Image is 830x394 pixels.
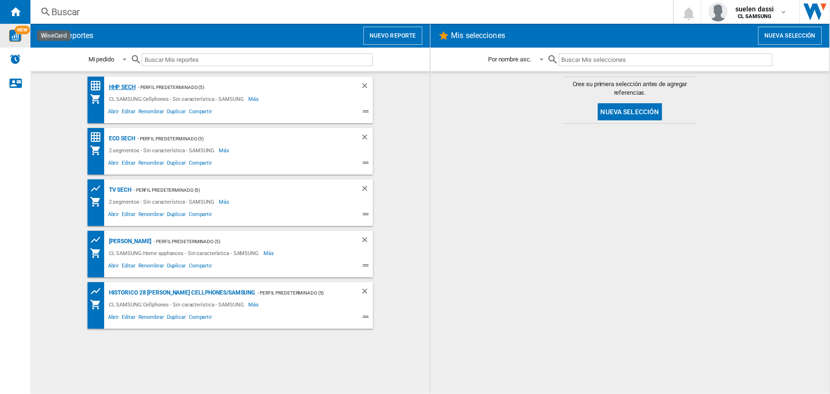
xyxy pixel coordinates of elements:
[187,210,214,221] span: Compartir
[187,158,214,170] span: Compartir
[120,210,137,221] span: Editar
[187,313,214,324] span: Compartir
[107,236,152,247] div: [PERSON_NAME]
[90,80,107,92] div: Matriz de precios
[166,210,187,221] span: Duplicar
[90,93,107,105] div: Mi colección
[120,107,137,118] span: Editar
[738,13,771,20] b: CL SAMSUNG
[107,158,121,170] span: Abrir
[90,131,107,143] div: Matriz de precios
[166,261,187,273] span: Duplicar
[137,107,166,118] span: Renombrar
[559,53,772,66] input: Buscar Mis selecciones
[137,261,166,273] span: Renombrar
[107,210,121,221] span: Abrir
[107,313,121,324] span: Abrir
[107,93,249,105] div: CL SAMSUNG:Cellphones - Sin característica - SAMSUNG
[363,27,422,45] button: Nuevo reporte
[361,81,373,93] div: Borrar
[142,53,373,66] input: Buscar Mis reportes
[449,27,508,45] h2: Mis selecciones
[151,236,341,247] div: - Perfil predeterminado (5)
[107,247,264,259] div: CL SAMSUNG:Home appliances - Sin característica - SAMSUNG
[107,184,131,196] div: TV SECH
[107,133,135,145] div: ECO SECH
[88,56,114,63] div: Mi pedido
[90,234,107,246] div: Cuadrícula de precios de productos
[107,287,255,299] div: Historico 28 [PERSON_NAME] Cellphones/SAMSUNG
[361,184,373,196] div: Borrar
[136,81,342,93] div: - Perfil predeterminado (5)
[166,158,187,170] span: Duplicar
[563,80,696,97] span: Cree su primera selección antes de agregar referencias.
[131,184,342,196] div: - Perfil predeterminado (5)
[598,103,662,120] button: Nueva selección
[249,299,261,310] span: Más
[135,133,342,145] div: - Perfil predeterminado (5)
[90,183,107,195] div: Cuadrícula de precios de productos
[9,30,21,42] img: wise-card.svg
[488,56,531,63] div: Por nombre asc.
[10,53,21,65] img: alerts-logo.svg
[137,210,166,221] span: Renombrar
[166,107,187,118] span: Duplicar
[107,107,121,118] span: Abrir
[107,145,219,156] div: 2 segmentos - Sin característica - SAMSUNG
[166,313,187,324] span: Duplicar
[90,286,107,297] div: Cuadrícula de precios de productos
[107,196,219,207] div: 2 segmentos - Sin característica - SAMSUNG
[120,158,137,170] span: Editar
[709,2,728,21] img: profile.jpg
[90,247,107,259] div: Mi colección
[249,93,261,105] span: Más
[758,27,822,45] button: Nueva selección
[264,247,275,259] span: Más
[137,158,166,170] span: Renombrar
[107,81,136,93] div: HHP SECH
[107,299,249,310] div: CL SAMSUNG:Cellphones - Sin característica - SAMSUNG
[90,196,107,207] div: Mi colección
[120,313,137,324] span: Editar
[51,5,648,19] div: Buscar
[735,4,774,14] span: suelen dassi
[361,133,373,145] div: Borrar
[219,196,231,207] span: Más
[361,236,373,247] div: Borrar
[137,313,166,324] span: Renombrar
[15,26,30,34] span: NEW
[90,299,107,310] div: Mi colección
[187,107,214,118] span: Compartir
[187,261,214,273] span: Compartir
[107,261,121,273] span: Abrir
[219,145,231,156] span: Más
[361,287,373,299] div: Borrar
[255,287,341,299] div: - Perfil predeterminado (5)
[49,27,95,45] h2: Mis reportes
[90,145,107,156] div: Mi colección
[120,261,137,273] span: Editar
